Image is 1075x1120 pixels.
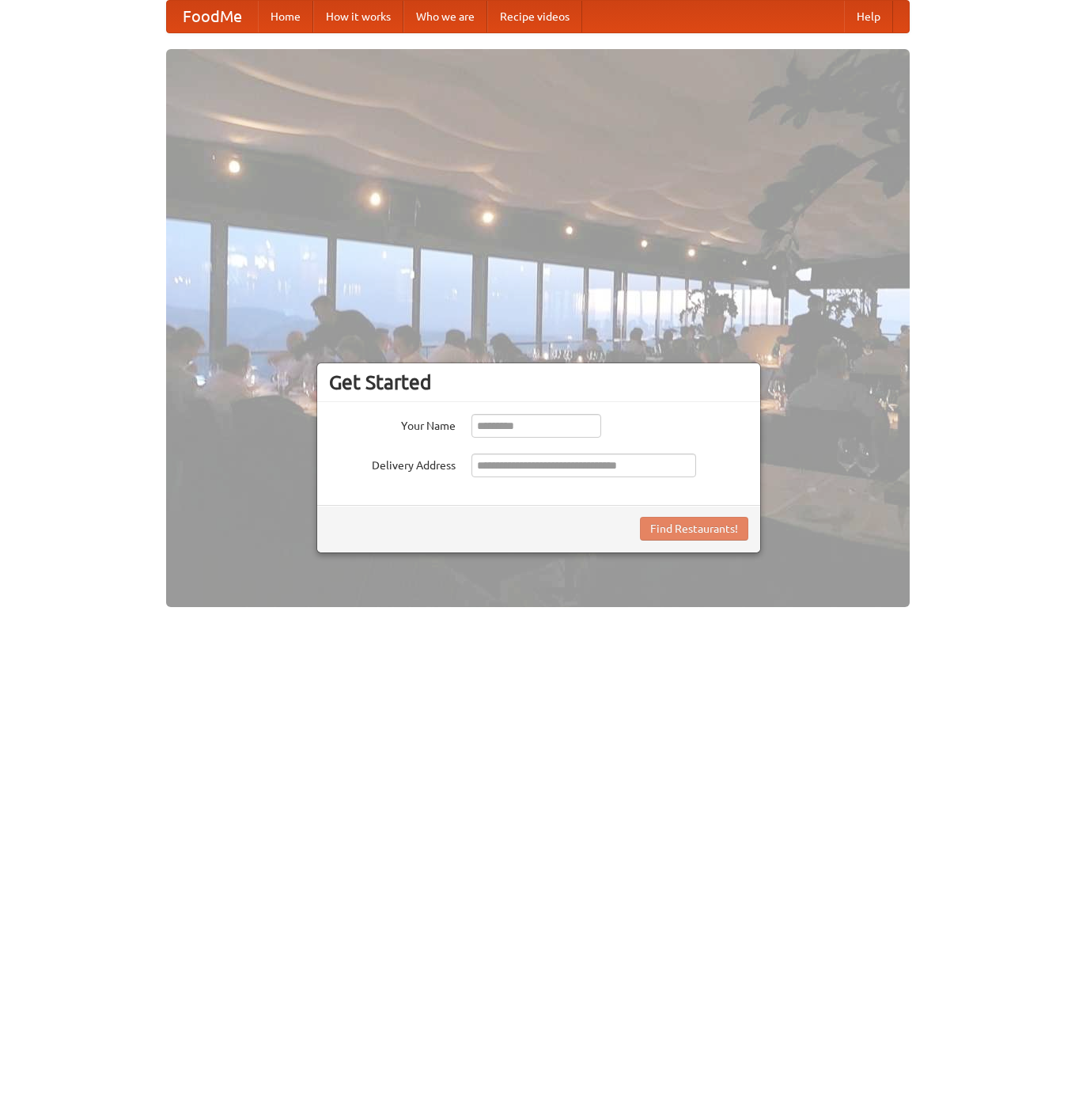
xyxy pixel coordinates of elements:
[329,454,456,473] label: Delivery Address
[844,1,893,32] a: Help
[167,1,258,32] a: FoodMe
[640,517,748,541] button: Find Restaurants!
[487,1,582,32] a: Recipe videos
[313,1,403,32] a: How it works
[329,370,748,394] h3: Get Started
[329,414,456,434] label: Your Name
[403,1,487,32] a: Who we are
[258,1,313,32] a: Home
